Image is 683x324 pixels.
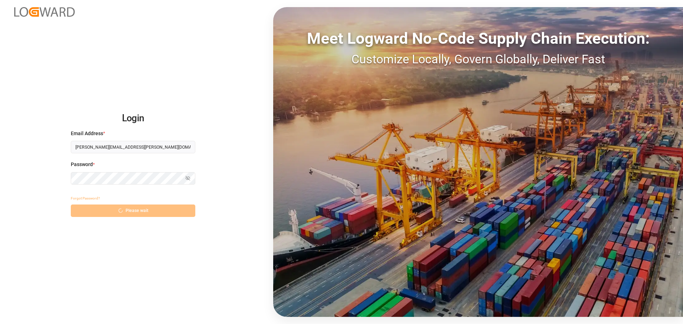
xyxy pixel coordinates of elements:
div: Meet Logward No-Code Supply Chain Execution: [273,27,683,50]
input: Enter your email [71,141,195,153]
div: Customize Locally, Govern Globally, Deliver Fast [273,50,683,68]
img: Logward_new_orange.png [14,7,75,17]
span: Password [71,161,93,168]
h2: Login [71,107,195,130]
span: Email Address [71,130,103,137]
